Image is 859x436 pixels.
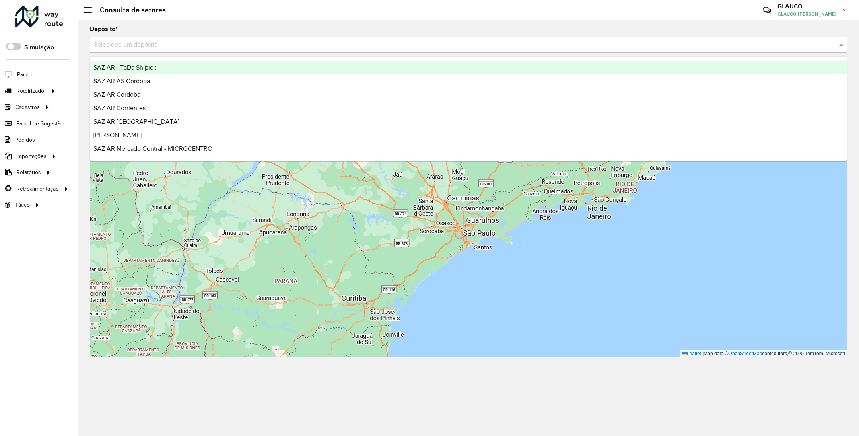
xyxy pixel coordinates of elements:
a: Leaflet [682,351,701,356]
span: Relatórios [16,168,41,177]
span: Tático [15,201,30,209]
label: Depósito [90,24,118,34]
span: Retroalimentação [16,185,59,193]
span: Painel [17,70,32,79]
h2: Consulta de setores [92,6,166,14]
h3: GLAUCO [777,2,837,10]
span: Importações [16,152,47,160]
div: Map data © contributors,© 2025 TomTom, Microsoft [680,350,847,357]
span: SAZ AR - TaDa Shipick [93,64,156,71]
span: | [702,351,704,356]
span: Pedidos [15,136,35,144]
span: SAZ AR Mercado Central - MICROCENTRO [93,145,212,152]
span: Cadastros [15,103,40,111]
span: Painel de Sugestão [16,119,64,128]
span: SAZ AR Cordoba [93,91,140,98]
span: Roteirizador [16,87,46,95]
ng-dropdown-panel: Options list [90,56,847,161]
span: GLAUCO [PERSON_NAME] [777,10,837,18]
span: SAZ AR [GEOGRAPHIC_DATA] [93,118,179,125]
a: OpenStreetMap [729,351,762,356]
label: Simulação [24,43,54,52]
span: SAZ AR Corrientes [93,105,146,111]
span: [PERSON_NAME] [93,132,142,138]
span: SAZ AR AS Cordoba [93,78,150,84]
a: Contato Rápido [758,2,775,19]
